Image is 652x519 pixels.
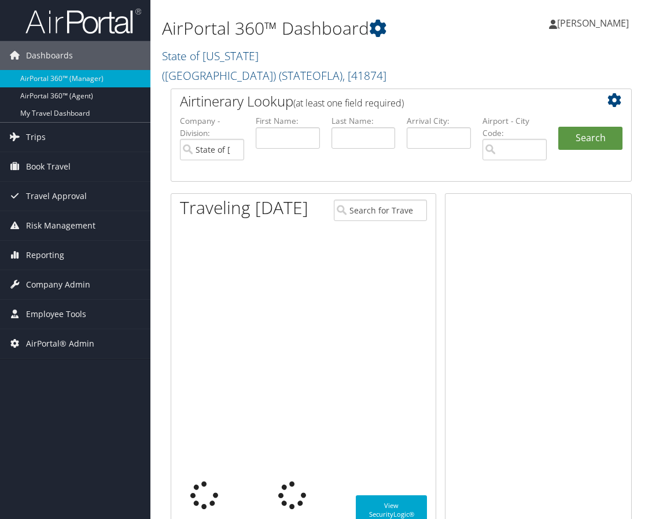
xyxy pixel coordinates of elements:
[180,115,244,139] label: Company - Division:
[549,6,640,41] a: [PERSON_NAME]
[162,48,386,83] a: State of [US_STATE] ([GEOGRAPHIC_DATA])
[557,17,629,30] span: [PERSON_NAME]
[26,329,94,358] span: AirPortal® Admin
[331,115,396,127] label: Last Name:
[26,300,86,329] span: Employee Tools
[26,123,46,152] span: Trips
[26,41,73,70] span: Dashboards
[342,68,386,83] span: , [ 41874 ]
[26,211,95,240] span: Risk Management
[407,115,471,127] label: Arrival City:
[180,196,308,220] h1: Traveling [DATE]
[26,270,90,299] span: Company Admin
[558,127,622,150] button: Search
[26,182,87,211] span: Travel Approval
[26,241,64,270] span: Reporting
[293,97,404,109] span: (at least one field required)
[25,8,141,35] img: airportal-logo.png
[26,152,71,181] span: Book Travel
[482,115,547,139] label: Airport - City Code:
[256,115,320,127] label: First Name:
[162,16,481,41] h1: AirPortal 360™ Dashboard
[180,91,584,111] h2: Airtinerary Lookup
[279,68,342,83] span: ( STATEOFLA )
[334,200,426,221] input: Search for Traveler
